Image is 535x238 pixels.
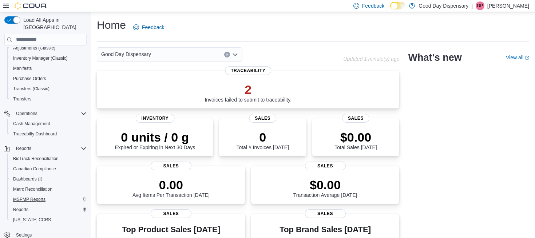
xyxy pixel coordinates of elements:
[151,209,191,218] span: Sales
[10,130,87,138] span: Traceabilty Dashboard
[13,156,59,162] span: BioTrack Reconciliation
[13,121,50,127] span: Cash Management
[419,1,468,10] p: Good Day Dispensary
[13,96,31,102] span: Transfers
[224,52,230,57] button: Clear input
[225,66,271,75] span: Traceability
[10,84,87,93] span: Transfers (Classic)
[7,84,90,94] button: Transfers (Classic)
[7,74,90,84] button: Purchase Orders
[293,178,357,198] div: Transaction Average [DATE]
[280,225,371,234] h3: Top Brand Sales [DATE]
[10,195,87,204] span: MSPMP Reports
[10,64,35,73] a: Manifests
[10,44,87,52] span: Adjustments (Classic)
[13,217,51,223] span: [US_STATE] CCRS
[343,56,399,62] p: Updated 1 minute(s) ago
[7,154,90,164] button: BioTrack Reconciliation
[13,166,56,172] span: Canadian Compliance
[249,114,276,123] span: Sales
[13,55,68,61] span: Inventory Manager (Classic)
[132,178,210,198] div: Avg Items Per Transaction [DATE]
[136,114,175,123] span: Inventory
[7,43,90,53] button: Adjustments (Classic)
[506,55,529,60] a: View allExternal link
[13,86,49,92] span: Transfers (Classic)
[15,2,47,9] img: Cova
[334,130,377,144] p: $0.00
[151,162,191,170] span: Sales
[7,194,90,205] button: MSPMP Reports
[305,162,346,170] span: Sales
[115,130,195,150] div: Expired or Expiring in Next 30 Days
[236,130,289,150] div: Total # Invoices [DATE]
[7,205,90,215] button: Reports
[342,114,369,123] span: Sales
[7,63,90,74] button: Manifests
[10,164,59,173] a: Canadian Compliance
[7,119,90,129] button: Cash Management
[7,94,90,104] button: Transfers
[7,164,90,174] button: Canadian Compliance
[13,197,45,202] span: MSPMP Reports
[408,52,461,63] h2: What's new
[10,215,54,224] a: [US_STATE] CCRS
[13,131,57,137] span: Traceabilty Dashboard
[130,20,167,35] a: Feedback
[10,54,71,63] a: Inventory Manager (Classic)
[16,232,32,238] span: Settings
[10,175,45,183] a: Dashboards
[13,176,42,182] span: Dashboards
[390,9,391,10] span: Dark Mode
[13,186,52,192] span: Metrc Reconciliation
[477,1,483,10] span: DP
[10,95,87,103] span: Transfers
[205,82,292,103] div: Invoices failed to submit to traceability.
[13,66,32,71] span: Manifests
[390,2,405,9] input: Dark Mode
[16,111,37,116] span: Operations
[10,64,87,73] span: Manifests
[10,185,55,194] a: Metrc Reconciliation
[13,144,87,153] span: Reports
[10,175,87,183] span: Dashboards
[487,1,529,10] p: [PERSON_NAME]
[10,195,48,204] a: MSPMP Reports
[236,130,289,144] p: 0
[525,56,529,60] svg: External link
[205,82,292,97] p: 2
[10,154,87,163] span: BioTrack Reconciliation
[115,130,195,144] p: 0 units / 0 g
[1,143,90,154] button: Reports
[13,144,34,153] button: Reports
[10,74,87,83] span: Purchase Orders
[10,185,87,194] span: Metrc Reconciliation
[10,95,34,103] a: Transfers
[476,1,484,10] div: Del Phillips
[10,164,87,173] span: Canadian Compliance
[7,53,90,63] button: Inventory Manager (Classic)
[13,109,87,118] span: Operations
[10,205,31,214] a: Reports
[142,24,164,31] span: Feedback
[7,184,90,194] button: Metrc Reconciliation
[232,52,238,57] button: Open list of options
[362,2,384,9] span: Feedback
[10,215,87,224] span: Washington CCRS
[10,119,53,128] a: Cash Management
[10,54,87,63] span: Inventory Manager (Classic)
[132,178,210,192] p: 0.00
[334,130,377,150] div: Total Sales [DATE]
[10,119,87,128] span: Cash Management
[13,45,55,51] span: Adjustments (Classic)
[305,209,346,218] span: Sales
[7,174,90,184] a: Dashboards
[101,50,151,59] span: Good Day Dispensary
[471,1,473,10] p: |
[122,225,220,234] h3: Top Product Sales [DATE]
[13,109,40,118] button: Operations
[16,146,31,151] span: Reports
[13,76,46,82] span: Purchase Orders
[7,215,90,225] button: [US_STATE] CCRS
[1,108,90,119] button: Operations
